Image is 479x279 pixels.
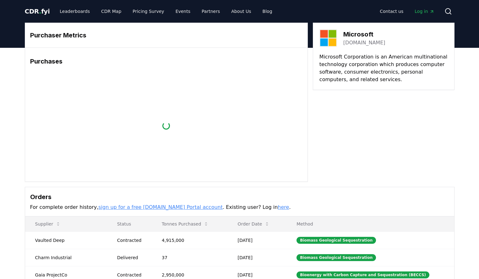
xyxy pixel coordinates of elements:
td: Vaulted Deep [25,232,107,249]
a: Events [171,6,195,17]
td: Charm Industrial [25,249,107,266]
a: sign up for a free [DOMAIN_NAME] Portal account [98,204,223,210]
a: Contact us [375,6,408,17]
td: 4,915,000 [152,232,228,249]
td: [DATE] [228,232,287,249]
img: Microsoft-logo [319,29,337,47]
a: Pricing Survey [128,6,169,17]
span: Log in [415,8,434,14]
h3: Purchases [30,57,302,66]
span: CDR fyi [25,8,50,15]
span: . [39,8,41,15]
a: Partners [197,6,225,17]
p: Method [291,221,449,227]
p: For complete order history, . Existing user? Log in . [30,204,449,211]
a: CDR.fyi [25,7,50,16]
h3: Purchaser Metrics [30,31,302,40]
td: [DATE] [228,249,287,266]
h3: Orders [30,192,449,202]
nav: Main [375,6,439,17]
a: here [278,204,289,210]
div: Bioenergy with Carbon Capture and Sequestration (BECCS) [297,271,429,278]
div: Biomass Geological Sequestration [297,237,376,244]
button: Supplier [30,218,66,230]
a: About Us [226,6,256,17]
div: Delivered [117,254,147,261]
button: Tonnes Purchased [157,218,214,230]
div: Contracted [117,272,147,278]
a: Log in [410,6,439,17]
nav: Main [55,6,277,17]
button: Order Date [233,218,275,230]
h3: Microsoft [343,30,385,39]
p: Microsoft Corporation is an American multinational technology corporation which produces computer... [319,53,448,83]
td: 37 [152,249,228,266]
a: CDR Map [96,6,126,17]
div: Biomass Geological Sequestration [297,254,376,261]
a: Leaderboards [55,6,95,17]
a: Blog [258,6,277,17]
div: Contracted [117,237,147,243]
p: Status [112,221,147,227]
div: loading [162,122,170,130]
a: [DOMAIN_NAME] [343,39,385,47]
